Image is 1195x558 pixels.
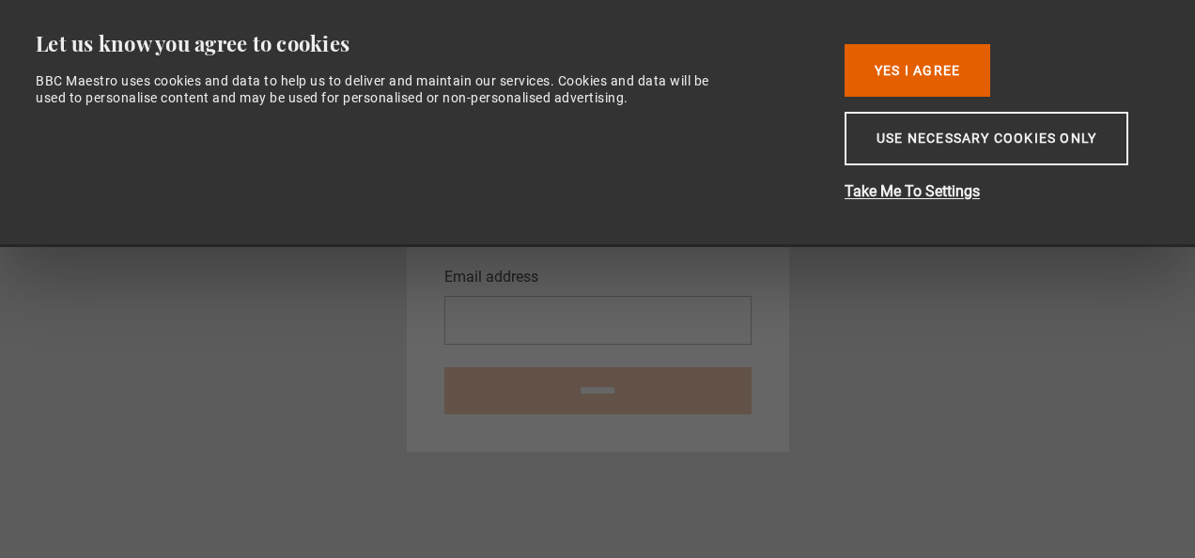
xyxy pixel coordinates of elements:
button: Use necessary cookies only [845,112,1128,165]
div: Let us know you agree to cookies [36,30,815,57]
button: Yes I Agree [845,44,990,97]
div: BBC Maestro uses cookies and data to help us to deliver and maintain our services. Cookies and da... [36,72,737,106]
label: Email address [444,266,538,288]
button: Take Me To Settings [845,180,1145,203]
